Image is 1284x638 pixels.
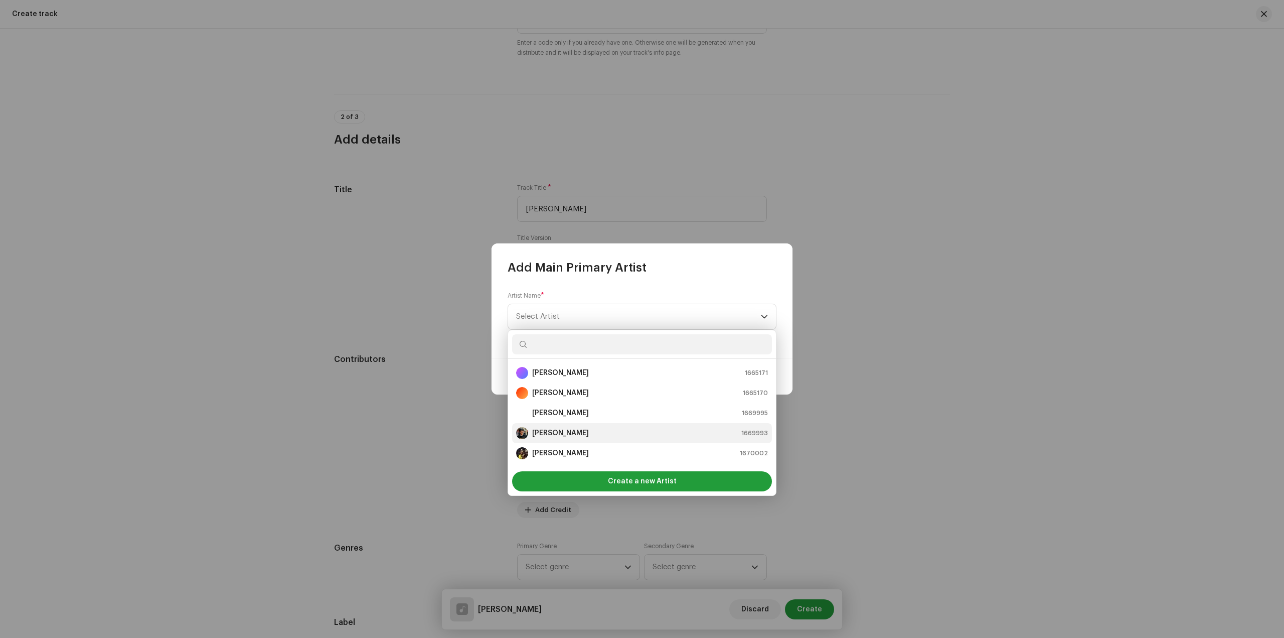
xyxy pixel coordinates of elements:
[512,403,772,423] li: Prajesh Kangoy
[516,427,528,439] img: a0fabf3d-0d0e-4df4-aa96-30fc7086f5a7
[532,388,589,398] strong: [PERSON_NAME]
[512,363,772,383] li: Krishala Chaudhary
[508,292,544,300] label: Artist Name
[512,443,772,463] li: Sumika Sardar
[512,423,772,443] li: Sandip Sardar
[743,388,768,398] span: 1665170
[516,304,761,329] span: Select Artist
[512,383,772,403] li: Philip Chaudhary
[742,408,768,418] span: 1669995
[761,304,768,329] div: dropdown trigger
[741,428,768,438] span: 1669993
[745,368,768,378] span: 1665171
[508,260,647,276] span: Add Main Primary Artist
[516,447,528,459] img: 94d55018-69cb-4b1f-9590-e3356279dcc0
[532,368,589,378] strong: [PERSON_NAME]
[740,448,768,458] span: 1670002
[608,471,677,491] span: Create a new Artist
[508,359,776,487] ul: Option List
[516,313,560,320] span: Select Artist
[516,407,528,419] img: bc82f283-46d7-4b6f-99eb-4638ed52a1d1
[532,448,589,458] strong: [PERSON_NAME]
[532,408,589,418] strong: [PERSON_NAME]
[532,428,589,438] strong: [PERSON_NAME]
[512,463,772,483] li: Tharu Music Factory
